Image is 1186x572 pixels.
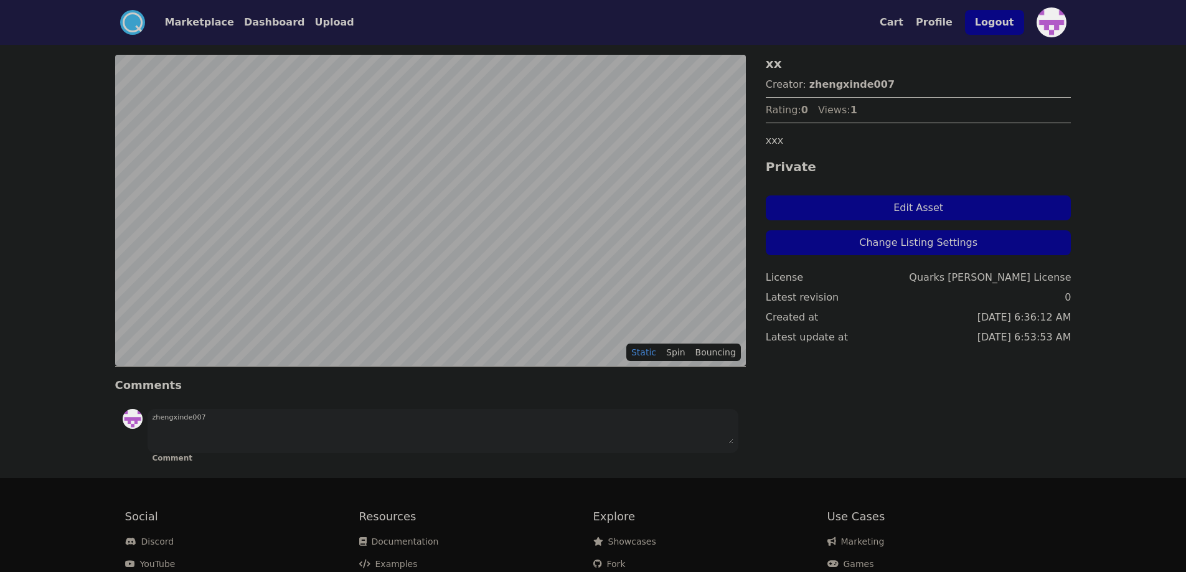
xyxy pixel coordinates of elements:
button: Marketplace [165,15,234,30]
a: Marketing [827,537,885,546]
button: Bouncing [690,344,741,361]
h2: Explore [593,508,827,525]
button: Upload [314,15,354,30]
button: Comment [153,453,192,463]
h2: Social [125,508,359,525]
button: Spin [661,344,690,361]
a: Edit Asset [766,185,1071,220]
div: Rating: [766,103,808,118]
div: Views: [818,103,857,118]
a: Fork [593,559,626,569]
a: Dashboard [234,15,305,30]
h4: Comments [115,377,746,394]
button: Profile [916,15,953,30]
p: Creator: [766,77,1071,92]
div: [DATE] 6:36:12 AM [977,310,1071,325]
button: Dashboard [244,15,305,30]
a: Logout [965,5,1024,40]
button: Change Listing Settings [766,230,1071,255]
h2: Use Cases [827,508,1061,525]
h2: Resources [359,508,593,525]
div: 0 [1065,290,1071,305]
p: xxx [766,133,1071,148]
span: 1 [850,104,857,116]
img: profile [123,409,143,429]
h4: Private [766,158,1071,176]
a: Showcases [593,537,656,546]
a: Documentation [359,537,439,546]
div: Latest revision [766,290,839,305]
a: Upload [304,15,354,30]
div: Created at [766,310,818,325]
h3: xx [766,55,1071,72]
a: Examples [359,559,418,569]
button: Static [626,344,661,361]
button: Edit Asset [766,195,1071,220]
div: License [766,270,803,285]
a: zhengxinde007 [809,78,895,90]
a: YouTube [125,559,176,569]
a: Games [827,559,874,569]
small: zhengxinde007 [153,413,206,421]
div: Quarks [PERSON_NAME] License [909,270,1071,285]
button: Cart [880,15,903,30]
a: Discord [125,537,174,546]
a: Marketplace [145,15,234,30]
span: 0 [801,104,808,116]
div: Latest update at [766,330,848,345]
button: Logout [965,10,1024,35]
div: [DATE] 6:53:53 AM [977,330,1071,345]
img: profile [1037,7,1066,37]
